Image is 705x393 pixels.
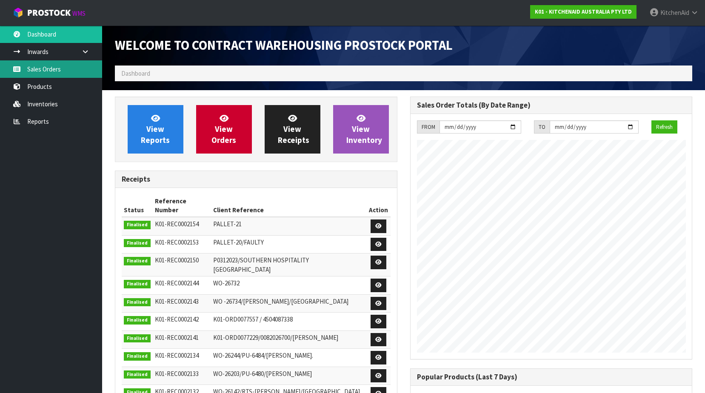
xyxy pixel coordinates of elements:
[155,256,199,264] span: K01-REC0002150
[155,370,199,378] span: K01-REC0002133
[213,238,264,246] span: PALLET-20/FAULTY
[651,120,677,134] button: Refresh
[155,351,199,359] span: K01-REC0002134
[155,333,199,342] span: K01-REC0002141
[213,315,293,323] span: K01-ORD0077557 / 4504087338
[141,113,170,145] span: View Reports
[367,194,390,217] th: Action
[124,280,151,288] span: Finalised
[211,194,367,217] th: Client Reference
[124,370,151,379] span: Finalised
[213,351,313,359] span: WO-26244/PU-6484/[PERSON_NAME].
[265,105,320,154] a: ViewReceipts
[121,69,150,77] span: Dashboard
[155,220,199,228] span: K01-REC0002154
[72,9,86,17] small: WMS
[213,333,338,342] span: K01-ORD0077229/0082026700/[PERSON_NAME]
[534,120,550,134] div: TO
[122,175,391,183] h3: Receipts
[333,105,389,154] a: ViewInventory
[124,298,151,307] span: Finalised
[124,239,151,248] span: Finalised
[346,113,382,145] span: View Inventory
[115,37,453,53] span: Welcome to Contract Warehousing ProStock Portal
[213,279,240,287] span: WO-26732
[27,7,71,18] span: ProStock
[213,256,309,273] span: P0312023/SOUTHERN HOSPITALITY [GEOGRAPHIC_DATA]
[124,316,151,325] span: Finalised
[417,101,686,109] h3: Sales Order Totals (By Date Range)
[124,221,151,229] span: Finalised
[128,105,183,154] a: ViewReports
[211,113,236,145] span: View Orders
[155,279,199,287] span: K01-REC0002144
[124,257,151,265] span: Finalised
[122,194,153,217] th: Status
[278,113,309,145] span: View Receipts
[417,120,440,134] div: FROM
[213,297,348,305] span: WO -26734/[PERSON_NAME]/[GEOGRAPHIC_DATA]
[660,9,689,17] span: KitchenAid
[124,334,151,343] span: Finalised
[535,8,632,15] strong: K01 - KITCHENAID AUSTRALIA PTY LTD
[196,105,252,154] a: ViewOrders
[155,238,199,246] span: K01-REC0002153
[213,370,312,378] span: WO-26203/PU-6480/[PERSON_NAME]
[213,220,242,228] span: PALLET-21
[155,315,199,323] span: K01-REC0002142
[417,373,686,381] h3: Popular Products (Last 7 Days)
[13,7,23,18] img: cube-alt.png
[153,194,211,217] th: Reference Number
[155,297,199,305] span: K01-REC0002143
[124,352,151,361] span: Finalised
